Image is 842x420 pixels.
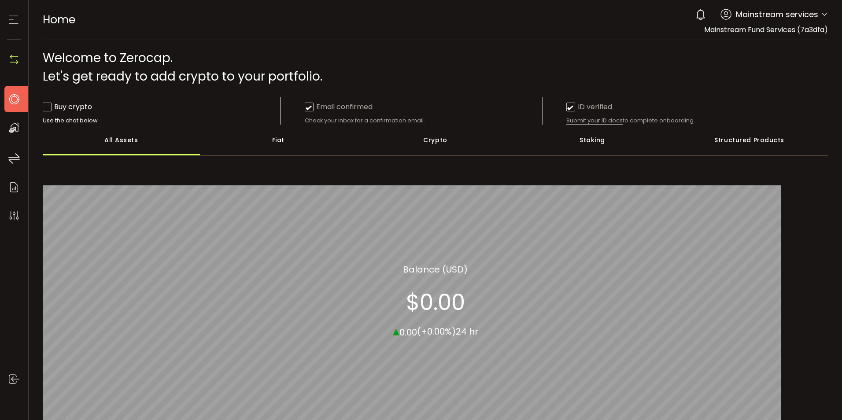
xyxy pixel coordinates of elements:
div: ID verified [566,101,612,112]
span: 0.00 [399,326,417,338]
iframe: Chat Widget [739,325,842,420]
span: ▴ [393,321,399,340]
img: N4P5cjLOiQAAAABJRU5ErkJggg== [7,53,21,66]
div: Use the chat below [43,117,281,125]
span: Mainstream services [736,8,818,20]
span: (+0.00%) [417,325,456,338]
div: Buy crypto [43,101,92,112]
div: Structured Products [671,125,828,155]
div: Email confirmed [305,101,373,112]
div: Staking [514,125,671,155]
span: 24 hr [456,325,478,338]
span: Mainstream Fund Services (7a3dfa) [704,25,828,35]
span: Submit your ID docs [566,117,623,125]
div: Fiat [200,125,357,155]
div: Check your inbox for a confirmation email. [305,117,543,125]
div: Welcome to Zerocap. Let's get ready to add crypto to your portfolio. [43,49,828,86]
div: Crypto [357,125,514,155]
section: Balance (USD) [403,262,468,276]
div: to complete onboarding. [566,117,804,125]
section: $0.00 [406,289,465,315]
span: Home [43,12,75,27]
div: All Assets [43,125,200,155]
